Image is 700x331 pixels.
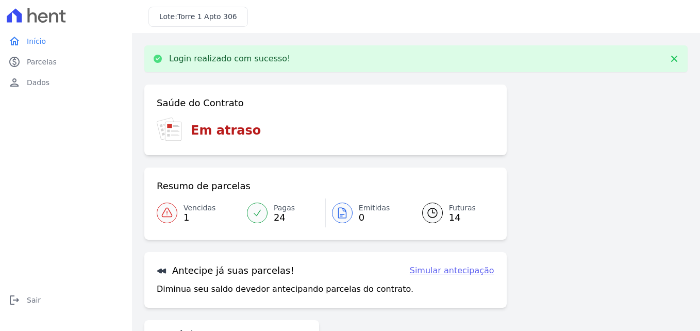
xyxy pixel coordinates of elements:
h3: Lote: [159,11,237,22]
span: Dados [27,77,49,88]
a: paidParcelas [4,52,128,72]
span: Torre 1 Apto 306 [177,12,237,21]
span: Parcelas [27,57,57,67]
a: logoutSair [4,290,128,310]
a: Simular antecipação [410,264,494,277]
p: Diminua seu saldo devedor antecipando parcelas do contrato. [157,283,413,295]
h3: Resumo de parcelas [157,180,251,192]
span: Início [27,36,46,46]
span: 14 [449,213,476,222]
a: Pagas 24 [241,198,325,227]
h3: Antecipe já suas parcelas! [157,264,294,277]
a: Emitidas 0 [326,198,410,227]
h3: Em atraso [191,121,261,140]
h3: Saúde do Contrato [157,97,244,109]
a: homeInício [4,31,128,52]
a: Vencidas 1 [157,198,241,227]
p: Login realizado com sucesso! [169,54,291,64]
i: person [8,76,21,89]
span: Sair [27,295,41,305]
span: 24 [274,213,295,222]
span: 0 [359,213,390,222]
a: Futuras 14 [410,198,494,227]
i: logout [8,294,21,306]
span: Futuras [449,203,476,213]
span: Vencidas [184,203,215,213]
i: paid [8,56,21,68]
span: Pagas [274,203,295,213]
a: personDados [4,72,128,93]
span: 1 [184,213,215,222]
i: home [8,35,21,47]
span: Emitidas [359,203,390,213]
